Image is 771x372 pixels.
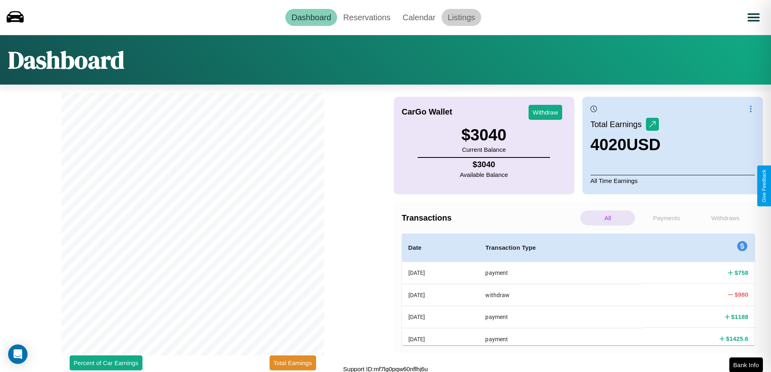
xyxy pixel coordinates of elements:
h1: Dashboard [8,43,124,77]
a: Reservations [337,9,397,26]
h4: $ 1425.6 [726,334,748,343]
table: simple table [402,234,755,372]
p: All Time Earnings [590,175,755,186]
button: Withdraw [529,105,562,120]
p: Current Balance [461,144,506,155]
th: [DATE] [402,306,479,328]
p: Payments [639,210,694,225]
h4: Date [408,243,473,253]
a: Calendar [397,9,442,26]
button: Open menu [742,6,765,29]
button: Percent of Car Earnings [70,355,142,370]
p: Available Balance [460,169,508,180]
h4: $ 3040 [460,160,508,169]
a: Listings [442,9,481,26]
th: [DATE] [402,328,479,350]
th: payment [479,328,643,350]
button: Total Earnings [270,355,316,370]
div: Give Feedback [761,170,767,202]
h4: Transaction Type [485,243,636,253]
th: payment [479,306,643,328]
a: Dashboard [285,9,337,26]
p: Withdraws [698,210,753,225]
th: [DATE] [402,262,479,284]
h4: CarGo Wallet [402,107,452,117]
div: Open Intercom Messenger [8,344,28,364]
th: withdraw [479,284,643,306]
h3: 4020 USD [590,136,661,154]
h4: $ 758 [735,268,748,277]
p: Total Earnings [590,117,646,132]
th: payment [479,262,643,284]
h4: $ 1188 [731,312,748,321]
h3: $ 3040 [461,126,506,144]
h4: $ 980 [735,290,748,299]
p: All [580,210,635,225]
h4: Transactions [402,213,578,223]
th: [DATE] [402,284,479,306]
